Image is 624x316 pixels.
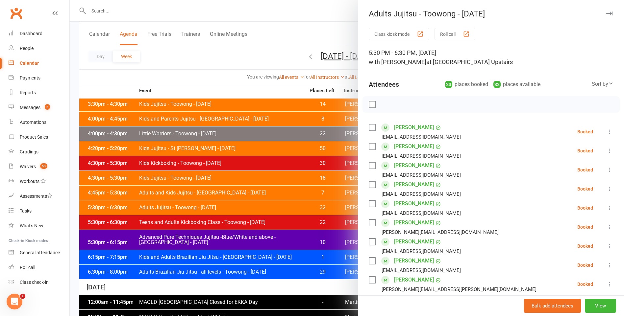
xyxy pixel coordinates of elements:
div: Booked [577,225,593,229]
div: Booked [577,148,593,153]
a: [PERSON_NAME] [394,160,434,171]
div: Roll call [20,265,35,270]
div: Product Sales [20,134,48,140]
span: 53 [40,163,47,169]
div: Booked [577,168,593,172]
a: [PERSON_NAME] [394,217,434,228]
a: Class kiosk mode [9,275,69,290]
a: [PERSON_NAME] [394,179,434,190]
div: [EMAIL_ADDRESS][DOMAIN_NAME] [382,247,461,256]
button: Class kiosk mode [369,28,429,40]
div: Tasks [20,208,32,214]
a: [PERSON_NAME] [394,256,434,266]
div: Waivers [20,164,36,169]
span: at [GEOGRAPHIC_DATA] Upstairs [426,58,513,65]
div: Booked [577,244,593,248]
iframe: Intercom live chat [7,294,22,309]
a: [PERSON_NAME] [394,141,434,152]
div: 5:30 PM - 6:30 PM, [DATE] [369,48,613,67]
a: Roll call [9,260,69,275]
div: 23 [445,81,452,88]
div: Booked [577,263,593,267]
span: 2 [45,104,50,110]
a: Clubworx [8,5,24,21]
a: Workouts [9,174,69,189]
div: places available [493,80,540,89]
a: What's New [9,218,69,233]
div: Adults Jujitsu - Toowong - [DATE] [358,9,624,18]
a: [PERSON_NAME] [394,237,434,247]
span: with [PERSON_NAME] [369,58,426,65]
div: Class check-in [20,280,49,285]
div: 32 [493,81,501,88]
div: People [20,46,34,51]
a: Product Sales [9,130,69,145]
div: Booked [577,206,593,210]
a: [PERSON_NAME] [394,275,434,285]
a: Gradings [9,145,69,159]
div: Booked [577,187,593,191]
div: Automations [20,120,46,125]
div: Messages [20,105,40,110]
a: Reports [9,85,69,100]
div: Workouts [20,179,39,184]
div: What's New [20,223,43,228]
div: places booked [445,80,488,89]
div: Payments [20,75,40,80]
div: General attendance [20,250,60,255]
div: [EMAIL_ADDRESS][DOMAIN_NAME] [382,266,461,275]
div: [EMAIL_ADDRESS][DOMAIN_NAME] [382,171,461,179]
div: [EMAIL_ADDRESS][DOMAIN_NAME] [382,152,461,160]
div: Gradings [20,149,38,154]
a: People [9,41,69,56]
a: Waivers 53 [9,159,69,174]
div: Calendar [20,60,39,66]
a: Dashboard [9,26,69,41]
button: View [585,299,616,313]
div: Sort by [592,80,613,88]
a: General attendance kiosk mode [9,245,69,260]
a: Assessments [9,189,69,204]
div: Reports [20,90,36,95]
span: 1 [20,294,25,299]
a: Automations [9,115,69,130]
a: Payments [9,71,69,85]
div: [EMAIL_ADDRESS][DOMAIN_NAME] [382,190,461,198]
a: Messages 2 [9,100,69,115]
button: Bulk add attendees [524,299,581,313]
div: [EMAIL_ADDRESS][DOMAIN_NAME] [382,133,461,141]
div: Attendees [369,80,399,89]
a: Tasks [9,204,69,218]
div: [PERSON_NAME][EMAIL_ADDRESS][PERSON_NAME][DOMAIN_NAME] [382,285,537,294]
a: [PERSON_NAME] [394,122,434,133]
a: [PERSON_NAME] [394,198,434,209]
button: Roll call [435,28,475,40]
div: Assessments [20,193,52,199]
a: Calendar [9,56,69,71]
a: [PERSON_NAME] [394,294,434,304]
div: [PERSON_NAME][EMAIL_ADDRESS][DOMAIN_NAME] [382,228,499,237]
div: Dashboard [20,31,42,36]
div: Booked [577,282,593,286]
div: Booked [577,129,593,134]
div: [EMAIL_ADDRESS][DOMAIN_NAME] [382,209,461,217]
